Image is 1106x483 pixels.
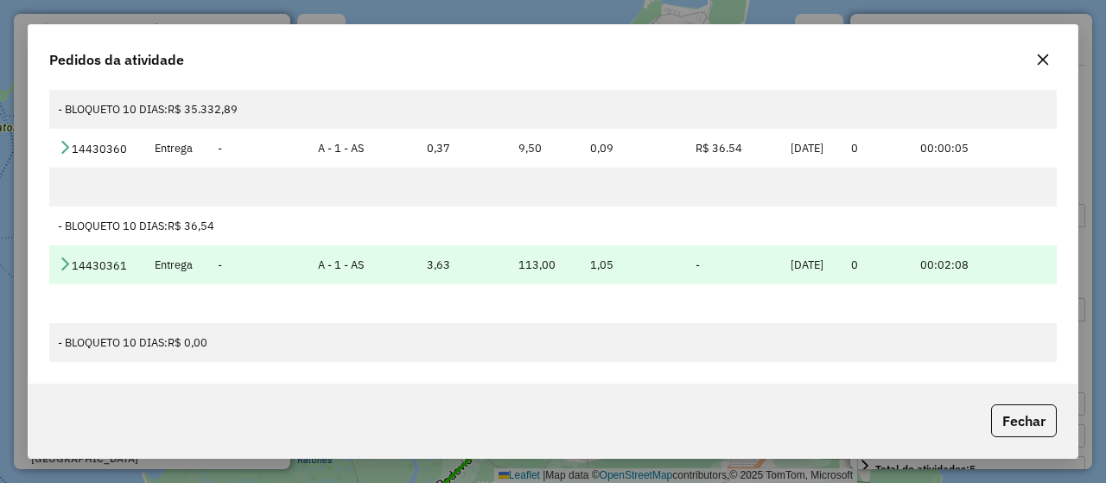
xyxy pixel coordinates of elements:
[208,129,308,168] td: -
[509,245,582,284] td: 113,00
[912,129,1057,168] td: 00:00:05
[155,141,193,156] span: Entrega
[686,129,781,168] td: R$ 36.54
[168,102,238,117] span: R$ 35.332,89
[49,129,146,168] td: 14430360
[168,219,214,233] span: R$ 36,54
[418,129,509,168] td: 0,37
[49,245,146,284] td: 14430361
[58,101,1047,118] div: - BLOQUETO 10 DIAS:
[509,129,582,168] td: 9,50
[208,245,308,284] td: -
[782,245,842,284] td: [DATE]
[168,335,207,350] span: R$ 0,00
[318,141,364,156] span: A - 1 - AS
[58,334,1047,351] div: - BLOQUETO 10 DIAS:
[155,257,193,272] span: Entrega
[318,257,364,272] span: A - 1 - AS
[842,245,912,284] td: 0
[842,129,912,168] td: 0
[49,49,184,70] span: Pedidos da atividade
[912,245,1057,284] td: 00:02:08
[590,257,613,272] span: 1,05
[418,245,509,284] td: 3,63
[58,218,1047,234] div: - BLOQUETO 10 DIAS:
[686,245,781,284] td: -
[782,129,842,168] td: [DATE]
[590,141,613,156] span: 0,09
[991,404,1057,437] button: Fechar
